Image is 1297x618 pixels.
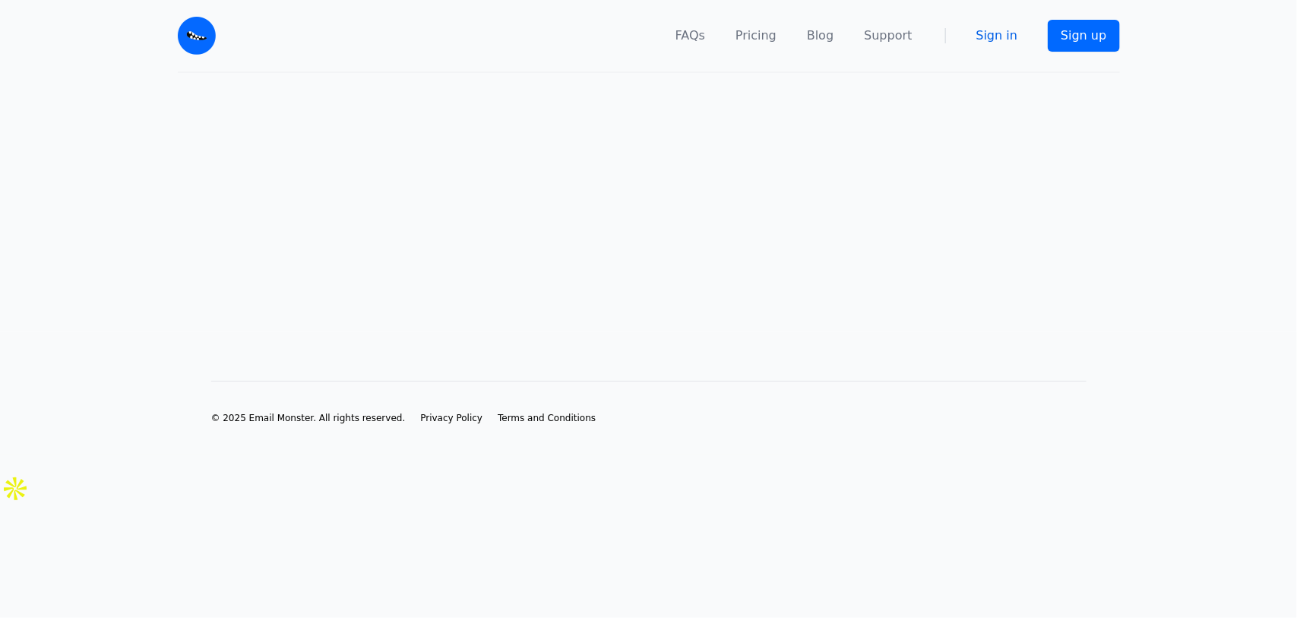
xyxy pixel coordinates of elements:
[735,27,777,45] a: Pricing
[864,27,912,45] a: Support
[807,27,834,45] a: Blog
[498,413,596,423] span: Terms and Conditions
[211,412,406,424] li: © 2025 Email Monster. All rights reserved.
[675,27,705,45] a: FAQs
[178,17,216,55] img: Email Monster
[420,412,482,424] a: Privacy Policy
[420,413,482,423] span: Privacy Policy
[976,27,1018,45] a: Sign in
[1048,20,1119,52] a: Sign up
[498,412,596,424] a: Terms and Conditions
